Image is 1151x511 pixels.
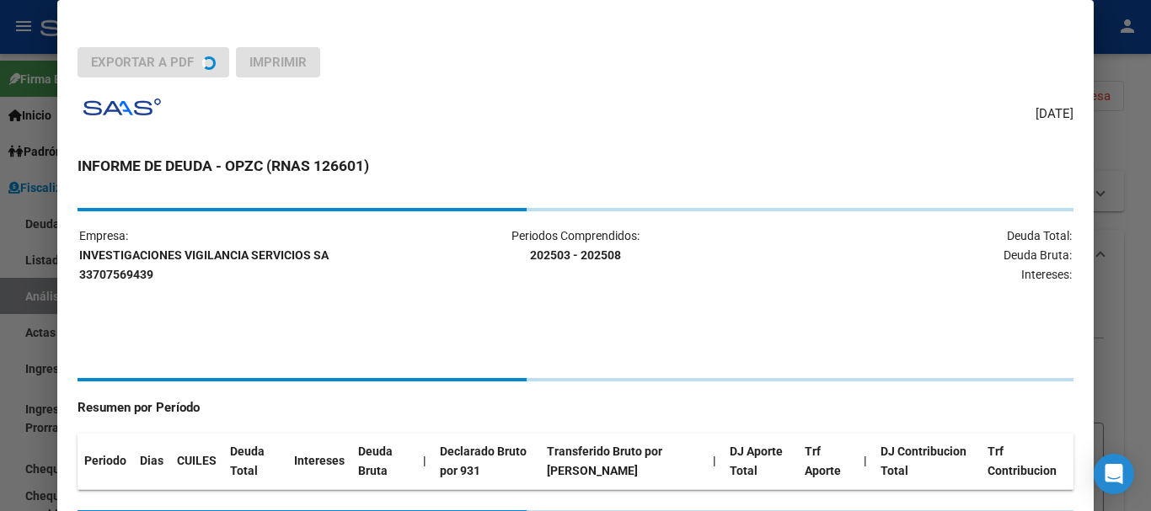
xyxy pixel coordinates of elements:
[79,248,329,281] strong: INVESTIGACIONES VIGILANCIA SERVICIOS SA 33707569439
[351,434,416,489] th: Deuda Bruta
[91,55,194,70] span: Exportar a PDF
[287,434,351,489] th: Intereses
[874,434,981,489] th: DJ Contribucion Total
[857,434,874,489] th: |
[249,55,307,70] span: Imprimir
[540,434,706,489] th: Transferido Bruto por [PERSON_NAME]
[78,47,229,77] button: Exportar a PDF
[236,47,320,77] button: Imprimir
[78,155,1073,177] h3: INFORME DE DEUDA - OPZC (RNAS 126601)
[78,434,133,489] th: Periodo
[981,434,1073,489] th: Trf Contribucion
[416,434,433,489] th: |
[410,226,740,265] p: Periodos Comprendidos:
[79,226,409,284] p: Empresa:
[723,434,797,489] th: DJ Aporte Total
[742,226,1072,284] p: Deuda Total: Deuda Bruta: Intereses:
[706,434,723,489] th: |
[1094,454,1134,494] div: Open Intercom Messenger
[133,434,170,489] th: Dias
[1036,104,1073,124] span: [DATE]
[223,434,287,489] th: Deuda Total
[170,434,223,489] th: CUILES
[433,434,540,489] th: Declarado Bruto por 931
[78,398,1073,418] h4: Resumen por Período
[530,248,621,262] strong: 202503 - 202508
[798,434,857,489] th: Trf Aporte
